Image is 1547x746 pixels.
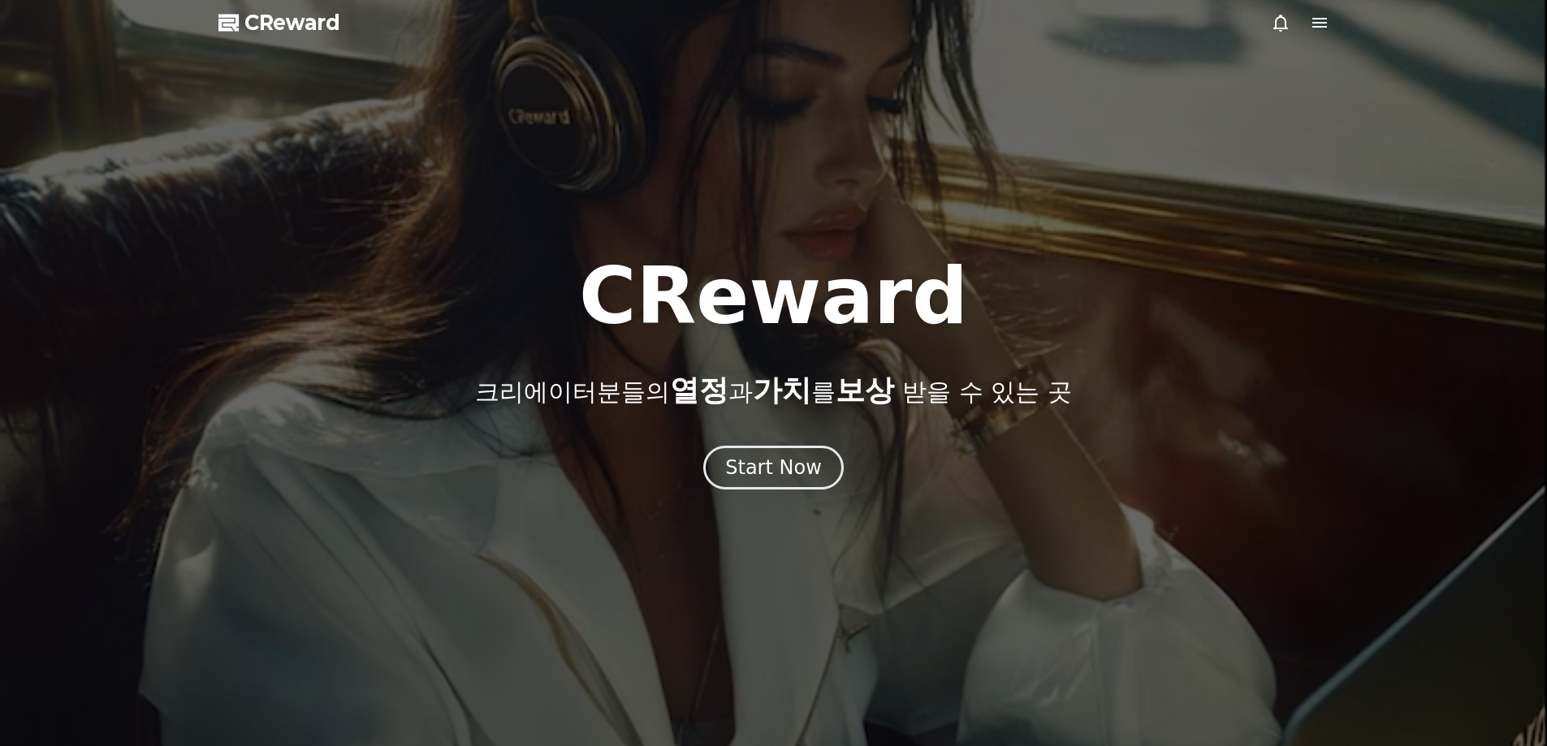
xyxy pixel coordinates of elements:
button: Start Now [703,446,844,489]
div: Start Now [725,455,822,481]
span: 가치 [753,373,811,407]
h1: CReward [579,257,968,335]
a: CReward [218,10,340,36]
span: 열정 [670,373,728,407]
p: 크리에이터분들의 과 를 받을 수 있는 곳 [475,374,1071,407]
span: CReward [244,10,340,36]
a: Start Now [703,462,844,477]
span: 보상 [836,373,894,407]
